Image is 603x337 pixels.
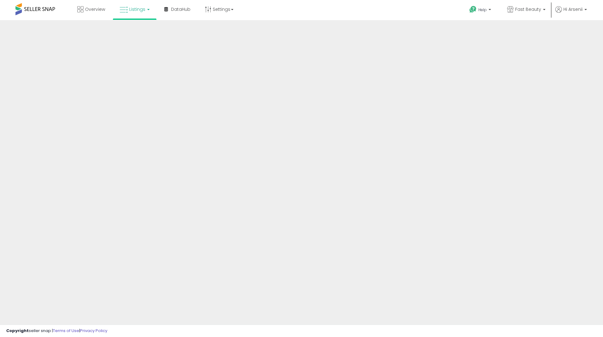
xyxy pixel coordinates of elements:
[478,7,487,12] span: Help
[563,6,583,12] span: Hi Arsenii
[129,6,145,12] span: Listings
[85,6,105,12] span: Overview
[555,6,587,20] a: Hi Arsenii
[171,6,190,12] span: DataHub
[469,6,477,13] i: Get Help
[515,6,541,12] span: Fast Beauty
[464,1,497,20] a: Help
